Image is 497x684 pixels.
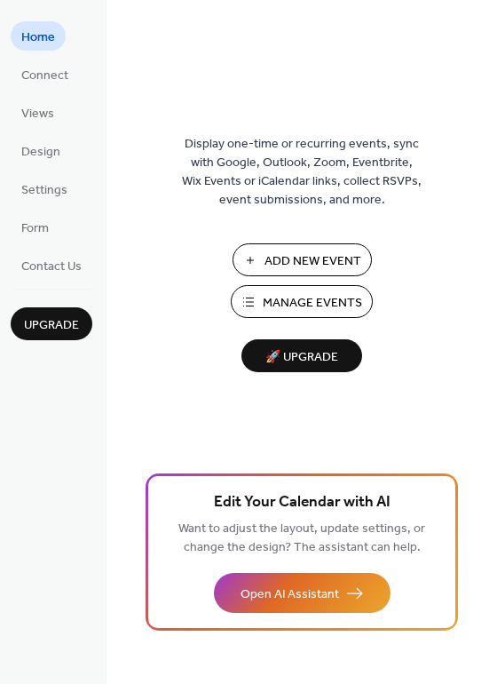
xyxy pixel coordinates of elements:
[21,28,55,47] span: Home
[11,212,59,242] a: Form
[21,143,60,162] span: Design
[11,136,71,165] a: Design
[21,105,54,123] span: Views
[182,135,422,210] span: Display one-time or recurring events, sync with Google, Outlook, Zoom, Eventbrite, Wix Events or ...
[21,258,82,276] span: Contact Us
[11,98,65,127] a: Views
[21,219,49,238] span: Form
[241,339,362,372] button: 🚀 Upgrade
[11,21,66,51] a: Home
[231,285,373,318] button: Manage Events
[214,573,390,613] button: Open AI Assistant
[263,294,362,313] span: Manage Events
[11,174,78,203] a: Settings
[233,243,372,276] button: Add New Event
[21,181,67,200] span: Settings
[11,60,79,89] a: Connect
[11,307,92,340] button: Upgrade
[24,316,79,335] span: Upgrade
[264,252,361,271] span: Add New Event
[178,517,425,560] span: Want to adjust the layout, update settings, or change the design? The assistant can help.
[214,490,390,515] span: Edit Your Calendar with AI
[241,585,339,604] span: Open AI Assistant
[252,346,351,370] span: 🚀 Upgrade
[21,67,68,85] span: Connect
[11,251,92,280] a: Contact Us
